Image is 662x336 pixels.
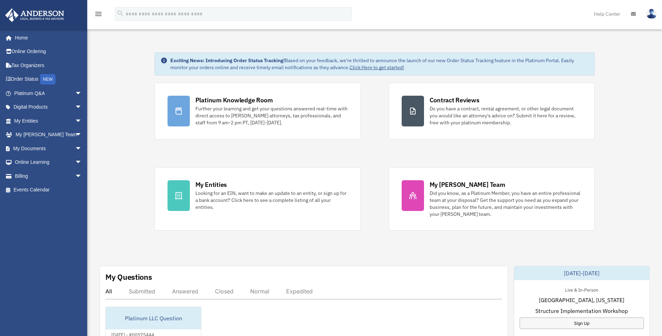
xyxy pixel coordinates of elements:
[172,288,198,295] div: Answered
[75,141,89,156] span: arrow_drop_down
[514,266,649,280] div: [DATE]-[DATE]
[389,167,595,231] a: My [PERSON_NAME] Team Did you know, as a Platinum Member, you have an entire professional team at...
[430,105,582,126] div: Do you have a contract, rental agreement, or other legal document you would like an attorney's ad...
[75,114,89,128] span: arrow_drop_down
[75,169,89,183] span: arrow_drop_down
[105,272,152,282] div: My Questions
[520,317,644,329] a: Sign Up
[250,288,269,295] div: Normal
[195,96,273,104] div: Platinum Knowledge Room
[5,183,92,197] a: Events Calendar
[5,58,92,72] a: Tax Organizers
[5,45,92,59] a: Online Ordering
[75,155,89,170] span: arrow_drop_down
[430,96,479,104] div: Contract Reviews
[75,128,89,142] span: arrow_drop_down
[5,72,92,87] a: Order StatusNEW
[430,180,505,189] div: My [PERSON_NAME] Team
[5,31,89,45] a: Home
[5,128,92,142] a: My [PERSON_NAME] Teamarrow_drop_down
[94,10,103,18] i: menu
[170,57,285,64] strong: Exciting News: Introducing Order Status Tracking!
[40,74,55,85] div: NEW
[646,9,657,19] img: User Pic
[215,288,233,295] div: Closed
[94,12,103,18] a: menu
[535,307,628,315] span: Structure Implementation Workshop
[75,100,89,115] span: arrow_drop_down
[539,296,624,304] span: [GEOGRAPHIC_DATA], [US_STATE]
[155,83,361,139] a: Platinum Knowledge Room Further your learning and get your questions answered real-time with dire...
[195,105,348,126] div: Further your learning and get your questions answered real-time with direct access to [PERSON_NAM...
[5,169,92,183] a: Billingarrow_drop_down
[350,64,404,71] a: Click Here to get started!
[170,57,589,71] div: Based on your feedback, we're thrilled to announce the launch of our new Order Status Tracking fe...
[195,190,348,211] div: Looking for an EIN, want to make an update to an entity, or sign up for a bank account? Click her...
[389,83,595,139] a: Contract Reviews Do you have a contract, rental agreement, or other legal document you would like...
[106,307,201,329] div: Platinum LLC Question
[5,141,92,155] a: My Documentsarrow_drop_down
[129,288,155,295] div: Submitted
[559,286,604,293] div: Live & In-Person
[105,288,112,295] div: All
[75,86,89,101] span: arrow_drop_down
[5,114,92,128] a: My Entitiesarrow_drop_down
[430,190,582,218] div: Did you know, as a Platinum Member, you have an entire professional team at your disposal? Get th...
[117,9,124,17] i: search
[5,100,92,114] a: Digital Productsarrow_drop_down
[5,86,92,100] a: Platinum Q&Aarrow_drop_down
[195,180,227,189] div: My Entities
[5,155,92,169] a: Online Learningarrow_drop_down
[286,288,313,295] div: Expedited
[3,8,66,22] img: Anderson Advisors Platinum Portal
[155,167,361,231] a: My Entities Looking for an EIN, want to make an update to an entity, or sign up for a bank accoun...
